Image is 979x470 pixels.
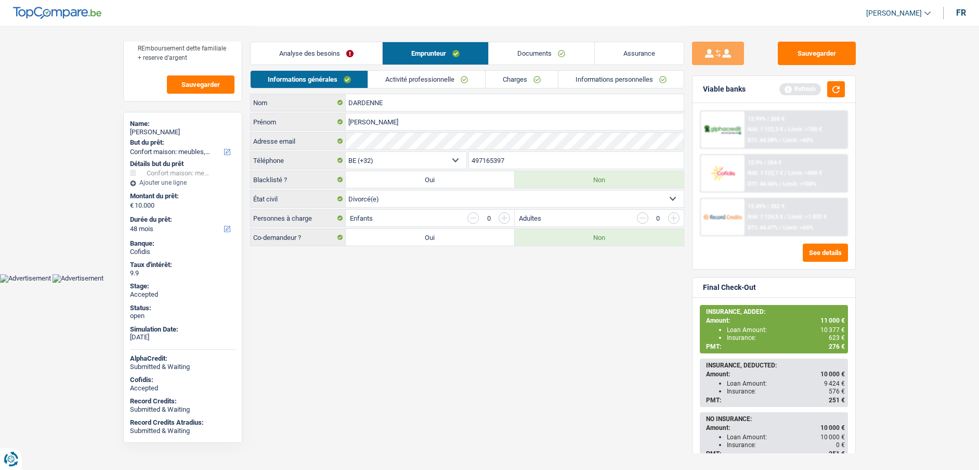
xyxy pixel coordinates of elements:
div: 9.9 [130,269,236,277]
div: Name: [130,120,236,128]
button: Sauvegarder [778,42,856,65]
div: Status: [130,304,236,312]
label: Non [515,171,684,188]
div: Détails but du prêt [130,160,236,168]
button: Sauvegarder [167,75,234,94]
span: 10 000 € [820,434,845,441]
div: Record Credits: [130,397,236,405]
span: / [785,213,787,220]
span: 10 000 € [820,371,845,378]
img: TopCompare Logo [13,7,101,19]
div: Viable banks [703,85,746,94]
span: NAI: 1 122,7 € [748,170,783,176]
div: Amount: [706,424,845,431]
a: Informations générales [251,71,368,88]
a: [PERSON_NAME] [858,5,931,22]
span: 251 € [829,397,845,404]
span: NAI: 1 124,5 € [748,213,783,220]
div: Cofidis: [130,376,236,384]
span: DTI: 44.56% [748,181,778,187]
img: AlphaCredit [703,124,742,136]
label: Téléphone [251,152,346,169]
div: Submitted & Waiting [130,427,236,435]
span: Sauvegarder [181,81,220,88]
span: 10 000 € [820,424,845,431]
label: Prénom [251,113,346,130]
span: 10 377 € [820,326,845,334]
a: Charges [486,71,558,88]
div: 0 [654,215,663,222]
label: Adresse email [251,133,346,149]
div: Loan Amount: [727,434,845,441]
label: État civil [251,190,346,207]
span: 276 € [829,343,845,350]
span: 0 € [836,441,845,449]
div: Banque: [130,239,236,248]
span: 251 € [829,450,845,458]
a: Emprunteur [383,42,488,65]
label: Oui [346,171,515,188]
div: Insurance: [727,441,845,449]
div: Accepted [130,384,236,392]
div: Loan Amount: [727,380,845,387]
span: 11 000 € [820,317,845,324]
div: Cofidis [130,248,236,256]
div: Accepted [130,290,236,299]
span: / [779,137,781,144]
div: Loan Amount: [727,326,845,334]
span: / [785,170,787,176]
div: Submitted & Waiting [130,363,236,371]
div: fr [956,8,966,18]
span: NAI: 1 122,3 € [748,126,783,133]
label: Durée du prêt: [130,215,233,224]
div: 12.9% | 264 € [748,159,781,166]
div: [DATE] [130,333,236,341]
span: Limit: <100% [783,181,816,187]
div: Amount: [706,317,845,324]
label: Blacklisté ? [251,171,346,188]
img: Advertisement [53,274,103,283]
span: DTI: 44.47% [748,224,778,231]
span: DTI: 44.58% [748,137,778,144]
label: Nom [251,94,346,111]
div: Final Check-Out [703,283,756,292]
div: Taux d'intérêt: [130,261,236,269]
div: NO INSURANCE: [706,415,845,423]
label: Enfants [350,215,373,222]
a: Analyse des besoins [251,42,382,65]
input: 401020304 [469,152,684,169]
label: Montant du prêt: [130,192,233,200]
label: Personnes à charge [251,210,346,226]
span: Limit: <60% [783,137,813,144]
label: Non [515,229,684,246]
div: Submitted & Waiting [130,405,236,414]
span: € [130,201,134,210]
span: 623 € [829,334,845,341]
div: [PERSON_NAME] [130,128,236,136]
a: Informations personnelles [558,71,684,88]
a: Assurance [595,42,684,65]
div: AlphaCredit: [130,354,236,363]
label: But du prêt: [130,138,233,147]
div: Record Credits Atradius: [130,418,236,427]
a: Documents [489,42,594,65]
span: [PERSON_NAME] [866,9,922,18]
div: Refresh [779,83,821,95]
div: Insurance: [727,388,845,395]
a: Activité professionnelle [368,71,485,88]
div: PMT: [706,450,845,458]
span: Limit: >750 € [788,126,822,133]
div: Simulation Date: [130,325,236,334]
div: INSURANCE, DEDUCTED: [706,362,845,369]
span: Limit: >1.033 € [788,213,827,220]
div: PMT: [706,343,845,350]
span: 9 424 € [824,380,845,387]
span: / [785,126,787,133]
img: Cofidis [703,163,742,183]
img: Record Credits [703,207,742,226]
span: Limit: <65% [783,224,813,231]
div: Ajouter une ligne [130,179,236,186]
div: Amount: [706,371,845,378]
div: 12.99% | 265 € [748,116,785,122]
div: INSURANCE, ADDED: [706,308,845,315]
